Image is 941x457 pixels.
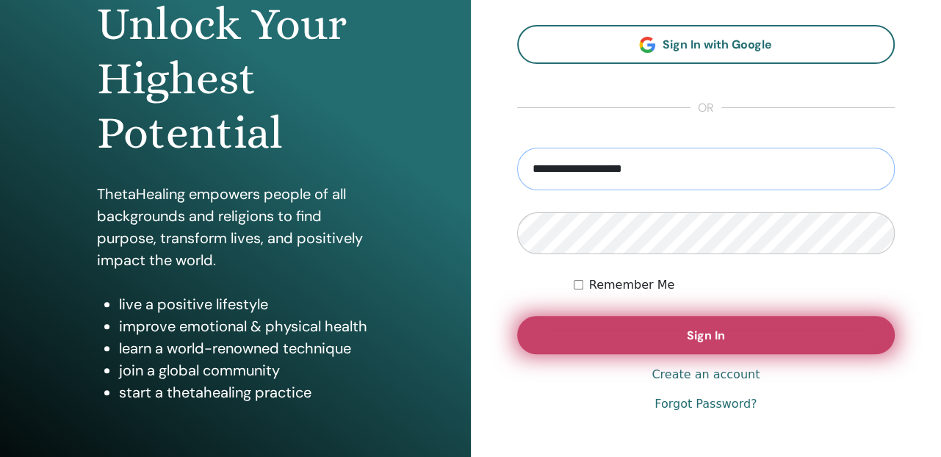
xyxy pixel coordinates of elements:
a: Create an account [652,366,760,384]
li: learn a world-renowned technique [119,337,374,359]
span: Sign In [687,328,725,343]
a: Sign In with Google [517,25,895,64]
div: Keep me authenticated indefinitely or until I manually logout [574,276,895,294]
li: start a thetahealing practice [119,381,374,403]
li: join a global community [119,359,374,381]
span: or [691,99,721,117]
li: improve emotional & physical health [119,315,374,337]
li: live a positive lifestyle [119,293,374,315]
button: Sign In [517,316,895,354]
span: Sign In with Google [663,37,772,52]
label: Remember Me [589,276,675,294]
p: ThetaHealing empowers people of all backgrounds and religions to find purpose, transform lives, a... [97,183,374,271]
a: Forgot Password? [655,395,757,413]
